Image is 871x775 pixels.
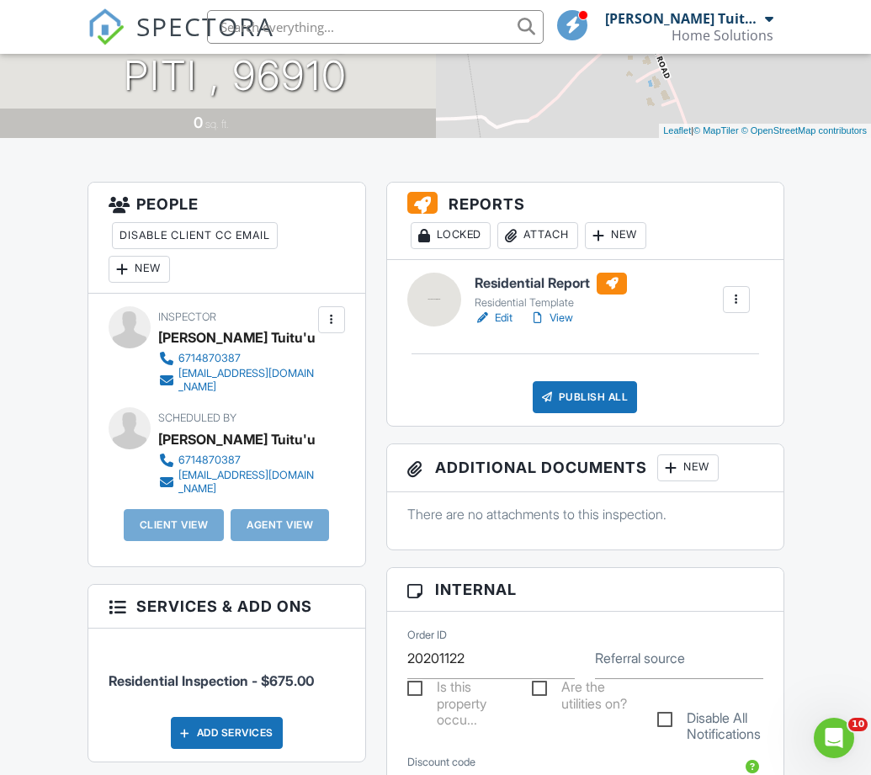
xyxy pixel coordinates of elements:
div: Home Solutions [672,27,773,44]
h3: Additional Documents [387,444,783,492]
a: [EMAIL_ADDRESS][DOMAIN_NAME] [158,469,314,496]
h3: Internal [387,568,783,612]
div: [EMAIL_ADDRESS][DOMAIN_NAME] [178,469,314,496]
iframe: Intercom live chat [814,718,854,758]
div: Residential Template [475,296,627,310]
label: Referral source [595,649,685,667]
a: © OpenStreetMap contributors [741,125,867,135]
div: [EMAIL_ADDRESS][DOMAIN_NAME] [178,367,314,394]
div: New [585,222,646,249]
span: sq. ft. [205,118,229,130]
a: Edit [475,310,513,326]
span: Inspector [158,311,216,323]
a: © MapTiler [693,125,739,135]
div: [PERSON_NAME] Tuitu'u [158,427,316,452]
a: Residential Report Residential Template [475,273,627,310]
div: Add Services [171,717,283,749]
li: Service: Residential Inspection [109,641,345,703]
span: Scheduled By [158,411,236,424]
a: View [529,310,573,326]
div: 0 [194,114,203,131]
label: Are the utilities on? [532,679,637,700]
p: There are no attachments to this inspection. [407,505,763,523]
div: Disable Client CC Email [112,222,278,249]
div: [PERSON_NAME] Tuitu'u [605,10,761,27]
div: 6714870387 [178,352,241,365]
label: Order ID [407,628,447,643]
img: The Best Home Inspection Software - Spectora [88,8,125,45]
h3: Services & Add ons [88,585,365,629]
input: Search everything... [207,10,544,44]
div: Attach [497,222,578,249]
div: Publish All [533,381,638,413]
a: [EMAIL_ADDRESS][DOMAIN_NAME] [158,367,314,394]
span: Residential Inspection - $675.00 [109,672,314,689]
label: Discount code [407,755,475,770]
div: New [657,454,719,481]
a: Leaflet [663,125,691,135]
label: Disable All Notifications [657,710,762,731]
div: New [109,256,170,283]
div: | [659,124,871,138]
h3: Reports [387,183,783,260]
div: 6714870387 [178,454,241,467]
div: [PERSON_NAME] Tuitu'u [158,325,316,350]
label: Is this property occupied? [407,679,513,700]
span: SPECTORA [136,8,274,44]
div: Locked [411,222,491,249]
a: SPECTORA [88,23,274,58]
h3: People [88,183,365,294]
a: 6714870387 [158,350,314,367]
h6: Residential Report [475,273,627,295]
span: 10 [848,718,868,731]
a: 6714870387 [158,452,314,469]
